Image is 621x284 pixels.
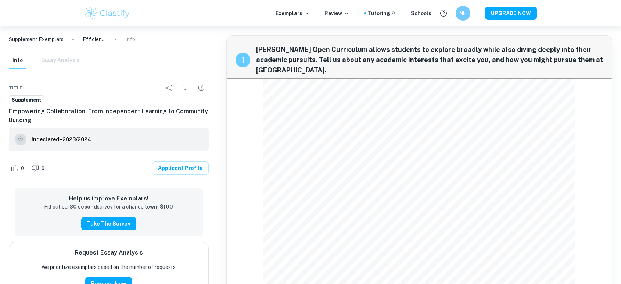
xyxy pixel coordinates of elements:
p: Fill out our survey for a chance to [44,203,173,211]
div: Share [162,81,176,95]
a: Supplement Exemplars [9,35,64,43]
div: recipe [236,53,250,67]
span: Title [9,85,22,91]
a: Supplement [9,95,44,104]
a: Schools [411,9,431,17]
button: UPGRADE NOW [485,7,537,20]
span: 0 [17,165,28,172]
div: Bookmark [178,81,193,95]
img: Clastify logo [84,6,131,21]
h6: Help us improve Exemplars! [21,194,197,203]
button: Take the Survey [81,217,136,230]
p: Exemplars [276,9,310,17]
p: Review [324,9,349,17]
div: Report issue [194,81,209,95]
a: Applicant Profile [152,161,209,175]
span: Supplement [9,96,44,104]
p: We prioritize exemplars based on the number of requests [42,263,176,271]
strong: win $100 [150,204,173,210]
h6: Request Essay Analysis [75,248,143,257]
button: Help and Feedback [437,7,450,19]
strong: 30 second [69,204,97,210]
p: Info [125,35,135,43]
button: Info [9,53,26,69]
a: Tutoring [368,9,396,17]
div: Dislike [29,162,49,174]
h6: Empowering Collaboration: From Independent Learning to Community Building [9,107,209,125]
h6: Undeclared - 2023/2024 [29,135,91,143]
h6: NH [459,9,467,17]
button: NH [456,6,470,21]
span: 0 [37,165,49,172]
div: Like [9,162,28,174]
span: [PERSON_NAME] Open Curriculum allows students to explore broadly while also diving deeply into th... [256,45,603,75]
p: Efficient Payment System: Integrating Technology, Economics, and Psychology [83,35,106,43]
a: Undeclared - 2023/2024 [29,134,91,145]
